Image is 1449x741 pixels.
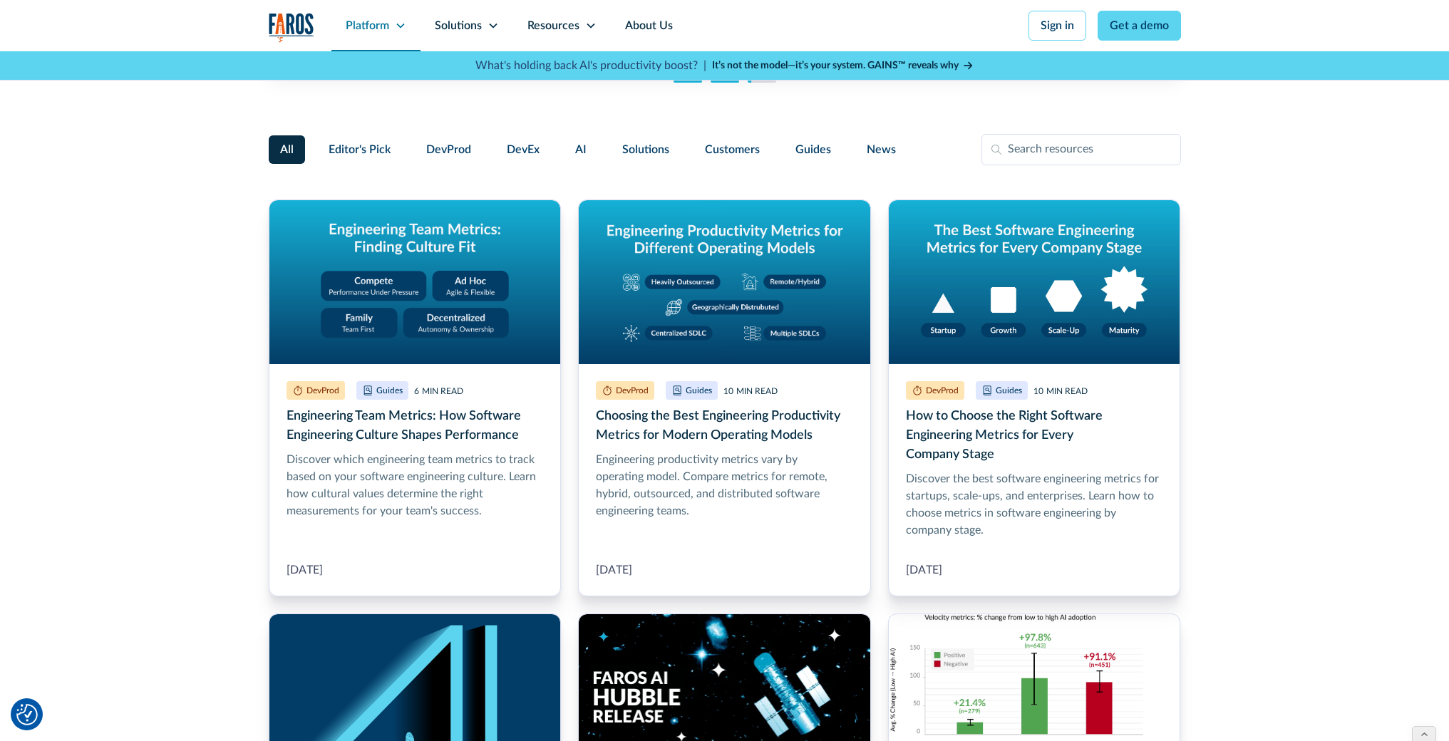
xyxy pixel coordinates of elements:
span: News [867,141,896,158]
span: Customers [705,141,760,158]
img: Graphic titled 'Engineering productivity metrics for different operating models' showing five mod... [579,200,870,364]
a: Engineering Team Metrics: How Software Engineering Culture Shapes Performance [269,199,562,596]
div: Solutions [435,17,482,34]
input: Search resources [981,134,1181,165]
a: Get a demo [1098,11,1181,41]
span: Editor's Pick [329,141,391,158]
a: Choosing the Best Engineering Productivity Metrics for Modern Operating Models [578,199,871,596]
strong: It’s not the model—it’s your system. GAINS™ reveals why [712,61,959,71]
span: DevProd [426,141,471,158]
div: Resources [527,17,579,34]
img: Logo of the analytics and reporting company Faros. [269,13,314,42]
a: home [269,13,314,42]
span: DevEx [507,141,540,158]
p: What's holding back AI's productivity boost? | [475,57,706,74]
img: Graphic titled 'Engineering Team Metrics: Finding Culture Fit' with four cultural models: Compete... [269,200,561,364]
span: All [280,141,294,158]
img: On blue gradient, graphic titled 'The Best Software Engineering Metrics for Every Company Stage' ... [889,200,1180,364]
span: Guides [795,141,831,158]
a: It’s not the model—it’s your system. GAINS™ reveals why [712,58,974,73]
a: Sign in [1028,11,1086,41]
div: Platform [346,17,389,34]
span: Solutions [622,141,669,158]
form: Filter Form [269,134,1181,165]
a: How to Choose the Right Software Engineering Metrics for Every Company Stage [888,199,1181,596]
span: AI [575,141,587,158]
img: Revisit consent button [16,704,38,725]
button: Cookie Settings [16,704,38,725]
